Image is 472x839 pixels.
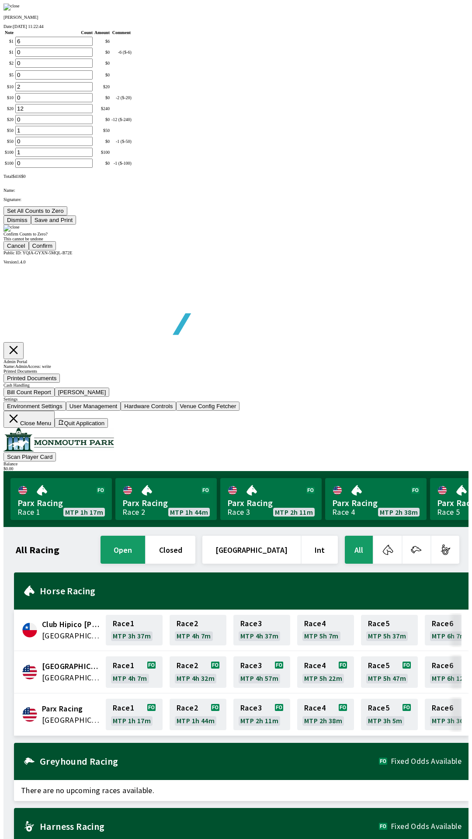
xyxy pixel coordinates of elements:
[17,509,40,516] div: Race 1
[177,704,198,711] span: Race 2
[94,161,110,166] div: $ 0
[65,509,103,516] span: MTP 1h 17m
[111,117,132,122] div: -12 ($-240)
[170,656,226,688] a: Race2MTP 4h 32m
[4,147,14,157] td: $ 100
[40,587,462,594] h2: Horse Racing
[177,662,198,669] span: Race 2
[304,675,342,682] span: MTP 5h 22m
[3,359,469,364] div: Admin Portal
[202,536,301,564] button: [GEOGRAPHIC_DATA]
[391,758,462,765] span: Fixed Odds Available
[10,478,112,520] a: Parx RacingRace 1MTP 1h 17m
[94,128,110,133] div: $ 50
[170,615,226,645] a: Race2MTP 4h 7m
[106,615,163,645] a: Race1MTP 3h 37m
[3,188,469,193] p: Name:
[3,232,469,236] div: Confirm Counts to Zero?
[42,661,101,672] span: Fairmount Park
[42,714,101,726] span: United States
[3,364,469,369] div: Name: Admin Access: write
[113,632,151,639] span: MTP 3h 37m
[111,30,132,35] th: Comment
[55,388,110,397] button: [PERSON_NAME]
[12,174,21,179] span: $ 416
[111,50,132,55] div: -6 ($-6)
[3,461,469,466] div: Balance
[24,264,274,357] img: global tote logo
[4,104,14,114] td: $ 20
[361,656,418,688] a: Race5MTP 5h 47m
[325,478,427,520] a: Parx RacingRace 4MTP 2h 38m
[106,656,163,688] a: Race1MTP 4h 7m
[94,84,110,89] div: $ 20
[3,215,31,225] button: Dismiss
[94,150,110,155] div: $ 100
[361,699,418,730] a: Race5MTP 3h 5m
[3,383,469,388] div: Cash Handling
[15,30,93,35] th: Count
[113,620,134,627] span: Race 1
[42,703,101,714] span: Parx Racing
[3,250,469,255] div: Public ID:
[94,30,110,35] th: Amount
[3,225,20,232] img: close
[55,418,108,428] button: Quit Application
[4,47,14,57] td: $ 1
[3,428,114,451] img: venue logo
[31,215,76,225] button: Save and Print
[368,620,389,627] span: Race 5
[432,704,453,711] span: Race 6
[275,509,313,516] span: MTP 2h 11m
[240,675,278,682] span: MTP 4h 57m
[432,620,453,627] span: Race 6
[177,632,211,639] span: MTP 4h 7m
[368,717,403,724] span: MTP 3h 5m
[4,114,14,125] td: $ 20
[3,197,469,202] p: Signature:
[304,632,339,639] span: MTP 5h 7m
[170,509,208,516] span: MTP 1h 44m
[3,206,67,215] button: Set All Counts to Zero
[3,24,469,29] div: Date:
[4,125,14,135] td: $ 50
[29,241,56,250] button: Confirm
[368,704,389,711] span: Race 5
[3,374,60,383] button: Printed Documents
[42,619,101,630] span: Club Hipico Concepcion
[240,632,278,639] span: MTP 4h 37m
[94,50,110,55] div: $ 0
[3,369,469,374] div: Printed Documents
[4,36,14,46] td: $ 1
[432,675,470,682] span: MTP 6h 12m
[302,536,338,564] button: Int
[177,675,215,682] span: MTP 4h 32m
[368,675,406,682] span: MTP 5h 47m
[3,402,66,411] button: Environment Settings
[4,158,14,168] td: $ 100
[240,662,262,669] span: Race 3
[4,70,14,80] td: $ 5
[113,662,134,669] span: Race 1
[240,620,262,627] span: Race 3
[3,174,469,179] div: Total
[368,632,406,639] span: MTP 5h 37m
[13,24,44,29] span: [DATE] 11:22:44
[40,758,379,765] h2: Greyhound Racing
[391,823,462,830] span: Fixed Odds Available
[113,717,151,724] span: MTP 1h 17m
[16,546,59,553] h1: All Racing
[94,139,110,144] div: $ 0
[3,452,56,461] button: Scan Player Card
[304,704,326,711] span: Race 4
[42,630,101,641] span: Chile
[94,61,110,66] div: $ 0
[297,699,354,730] a: Race4MTP 2h 38m
[432,717,470,724] span: MTP 3h 36m
[94,117,110,122] div: $ 0
[304,717,342,724] span: MTP 2h 38m
[176,402,239,411] button: Venue Config Fetcher
[368,662,389,669] span: Race 5
[432,632,466,639] span: MTP 6h 7m
[332,509,355,516] div: Race 4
